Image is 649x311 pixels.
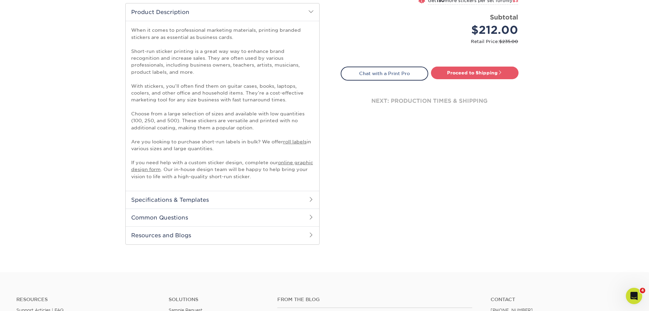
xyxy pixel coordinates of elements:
div: $212.00 [435,22,518,38]
a: roll labels [283,139,307,144]
a: Proceed to Shipping [431,67,519,79]
h2: Product Description [126,3,319,21]
h4: From the Blog [277,297,472,302]
h2: Resources and Blogs [126,226,319,244]
h2: Common Questions [126,209,319,226]
h2: Specifications & Templates [126,191,319,209]
iframe: Intercom live chat [626,288,642,304]
div: next: production times & shipping [341,81,519,122]
strong: Subtotal [490,13,518,21]
h4: Resources [16,297,158,302]
p: When it comes to professional marketing materials, printing branded stickers are as essential as ... [131,27,314,180]
a: Chat with a Print Pro [341,67,428,80]
h4: Solutions [169,297,267,302]
iframe: Google Customer Reviews [2,290,58,309]
span: 4 [640,288,645,293]
span: $235.00 [499,39,518,44]
small: Retail Price: [346,38,518,45]
a: Contact [491,297,633,302]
